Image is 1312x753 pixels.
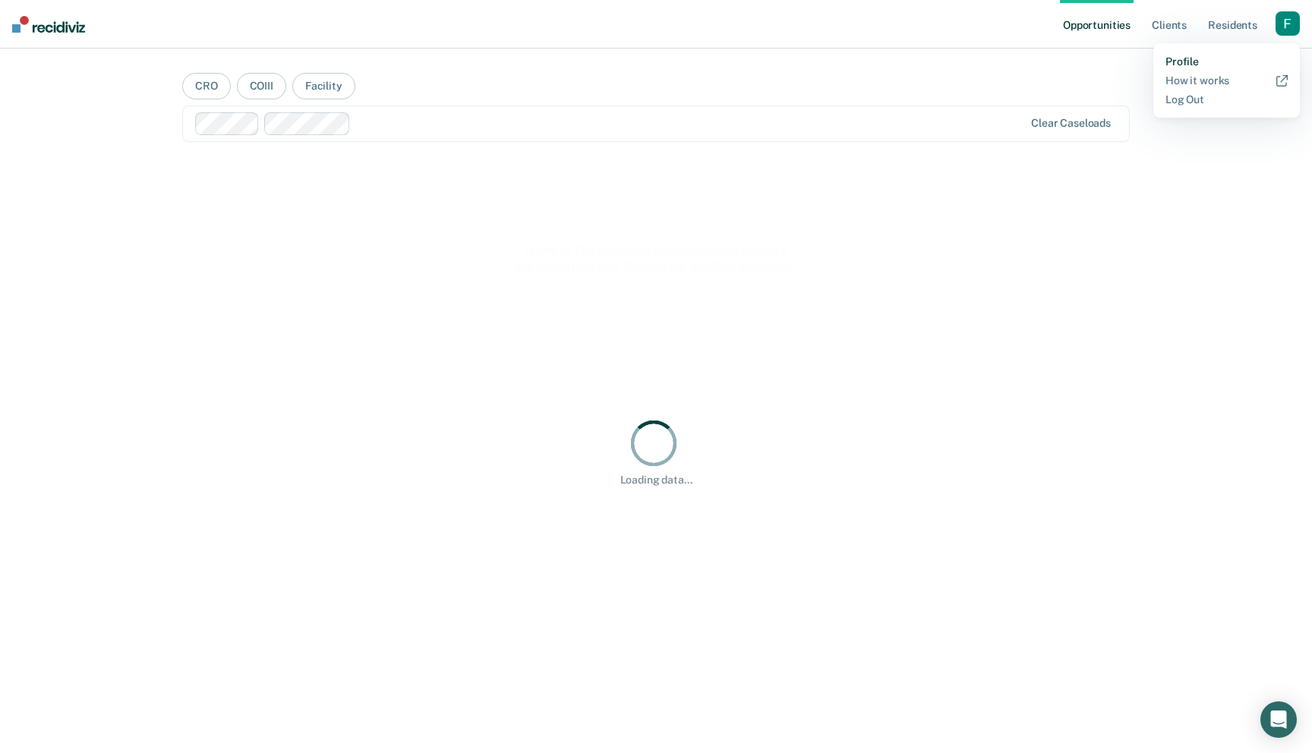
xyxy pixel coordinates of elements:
[1165,93,1288,106] a: Log Out
[1031,117,1111,130] div: Clear caseloads
[12,16,85,33] img: Recidiviz
[182,73,231,99] button: CRO
[1165,74,1288,87] a: How it works
[292,73,355,99] button: Facility
[620,474,692,487] div: Loading data...
[1260,701,1297,738] div: Open Intercom Messenger
[1165,55,1288,68] a: Profile
[237,73,286,99] button: COIII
